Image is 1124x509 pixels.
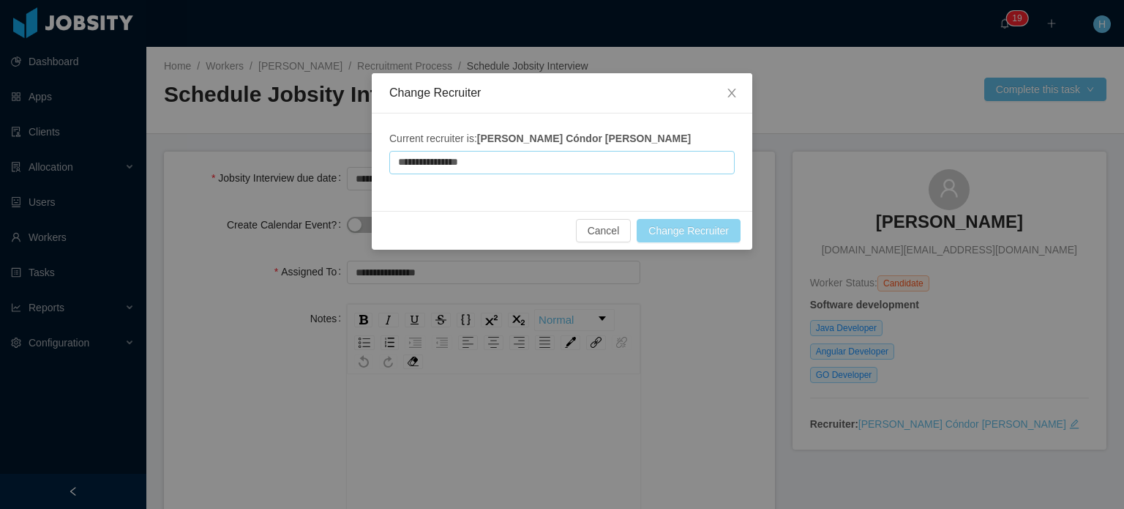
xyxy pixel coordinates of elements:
[576,219,632,242] button: Cancel
[389,133,691,144] span: Current recruiter is:
[389,85,735,101] div: Change Recruiter
[637,219,741,242] button: Change Recruiter
[711,73,752,114] button: Close
[477,133,691,144] strong: [PERSON_NAME] Cóndor [PERSON_NAME]
[726,87,738,99] i: icon: close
